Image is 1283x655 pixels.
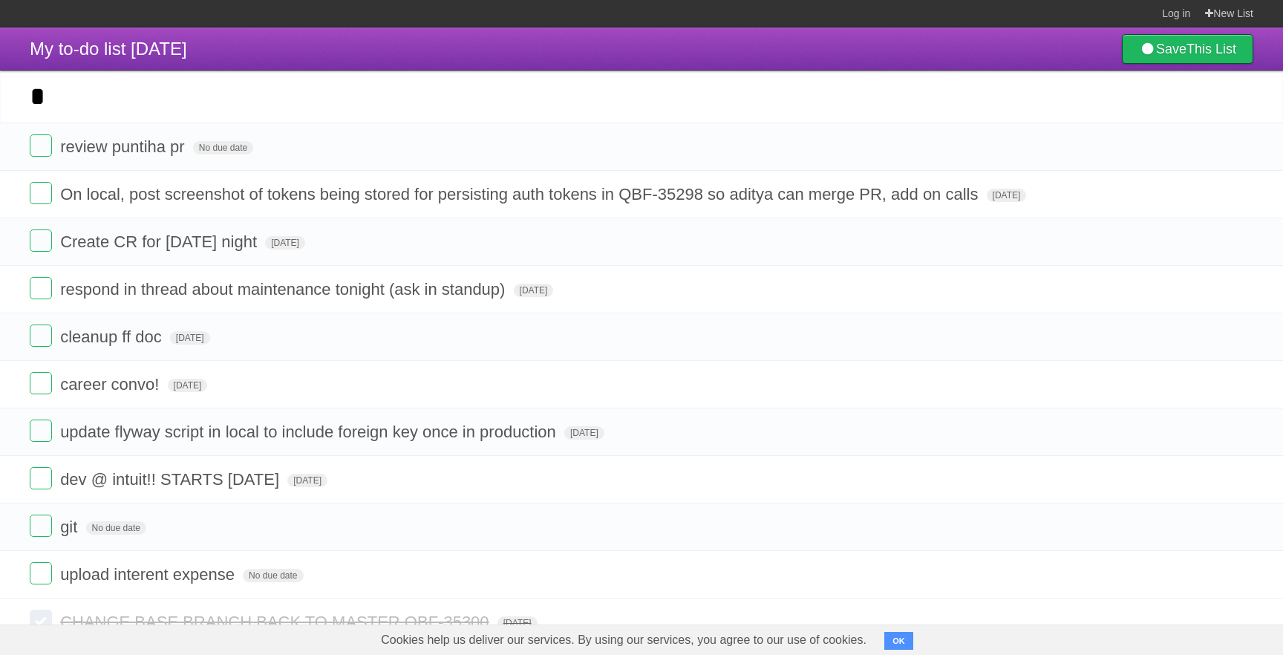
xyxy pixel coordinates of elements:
label: Done [30,325,52,347]
label: Done [30,610,52,632]
span: No due date [193,141,253,154]
span: Cookies help us deliver our services. By using our services, you agree to our use of cookies. [366,625,881,655]
span: My to-do list [DATE] [30,39,187,59]
label: Done [30,229,52,252]
span: [DATE] [987,189,1027,202]
label: Done [30,372,52,394]
span: respond in thread about maintenance tonight (ask in standup) [60,280,509,299]
span: No due date [86,521,146,535]
b: This List [1186,42,1236,56]
label: Done [30,467,52,489]
label: Done [30,420,52,442]
span: cleanup ff doc [60,327,166,346]
a: SaveThis List [1122,34,1253,64]
span: update flyway script in local to include foreign key once in production [60,423,560,441]
span: No due date [243,569,303,582]
span: Create CR for [DATE] night [60,232,261,251]
label: Done [30,277,52,299]
span: CHANGE BASE BRANCH BACK TO MASTER QBF-35300 [60,613,492,631]
span: [DATE] [287,474,327,487]
span: [DATE] [497,616,538,630]
span: [DATE] [170,331,210,345]
span: review puntiha pr [60,137,189,156]
button: OK [884,632,913,650]
span: dev @ intuit!! STARTS [DATE] [60,470,283,489]
label: Done [30,515,52,537]
span: git [60,518,81,536]
span: career convo! [60,375,163,394]
span: On local, post screenshot of tokens being stored for persisting auth tokens in QBF-35298 so adity... [60,185,982,203]
label: Done [30,134,52,157]
span: [DATE] [168,379,208,392]
label: Done [30,562,52,584]
label: Done [30,182,52,204]
span: [DATE] [265,236,305,250]
span: [DATE] [564,426,604,440]
span: upload interent expense [60,565,238,584]
span: [DATE] [514,284,554,297]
